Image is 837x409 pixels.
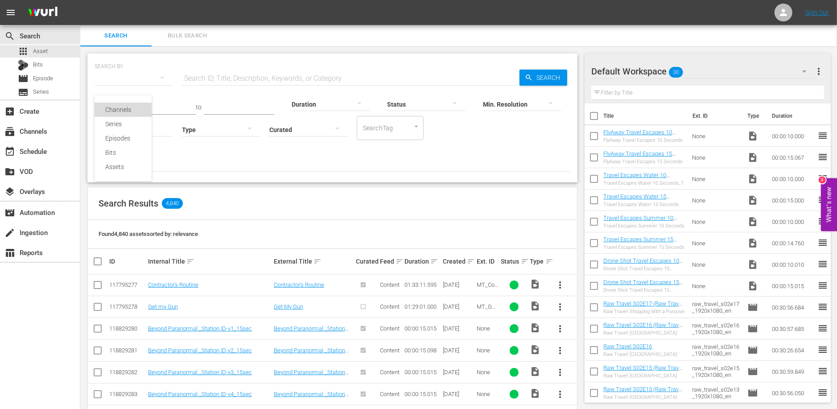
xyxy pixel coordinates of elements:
[105,103,141,117] div: Channels
[819,176,826,183] div: 2
[105,131,141,145] div: Episodes
[821,178,837,231] button: Open Feedback Widget
[105,117,141,131] div: Series
[105,145,141,160] div: Bits
[105,160,141,174] div: Assets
